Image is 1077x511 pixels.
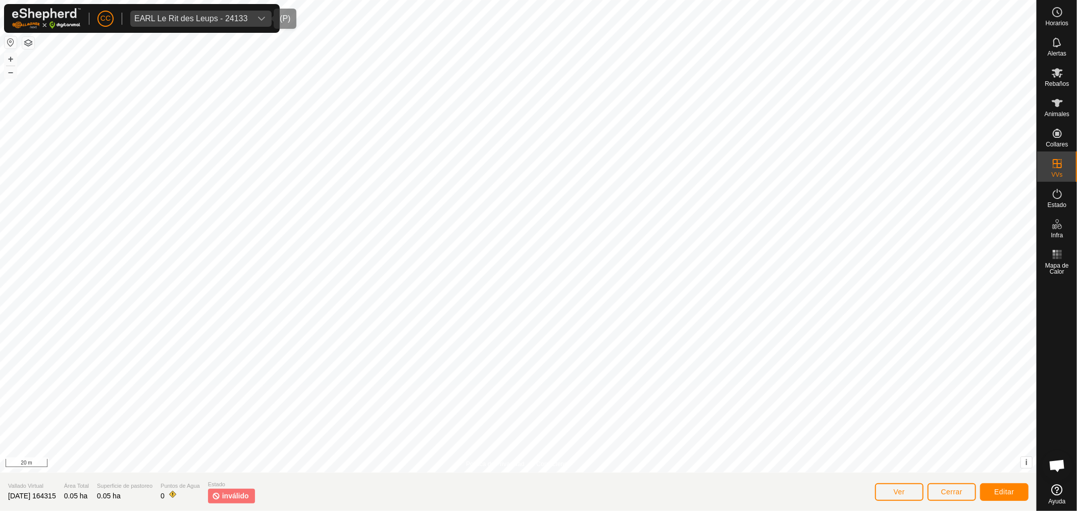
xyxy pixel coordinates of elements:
span: Vallado Virtual [8,482,56,490]
span: EARL Le Rit des Leups - 24133 [130,11,251,27]
button: Restablecer Mapa [5,36,17,48]
span: Horarios [1046,20,1068,26]
a: Contáctenos [537,459,571,469]
button: i [1021,457,1032,468]
span: Alertas [1048,50,1066,57]
button: Ver [875,483,924,501]
img: Logo Gallagher [12,8,81,29]
button: Cerrar [928,483,976,501]
span: Ver [894,488,905,496]
span: i [1025,458,1028,467]
span: Mapa de Calor [1040,263,1074,275]
span: CC [100,13,111,24]
span: Superficie de pastoreo [97,482,152,490]
div: dropdown trigger [251,11,272,27]
span: Estado [208,480,255,489]
span: Puntos de Agua [161,482,200,490]
span: Cerrar [941,488,963,496]
button: – [5,66,17,78]
span: Infra [1051,232,1063,238]
a: Política de Privacidad [466,459,524,469]
img: inválido [212,491,220,501]
span: inválido [222,491,249,501]
button: Editar [980,483,1029,501]
span: 0.05 ha [97,492,121,500]
span: 0.05 ha [64,492,88,500]
span: Editar [994,488,1014,496]
span: Collares [1046,141,1068,147]
span: Área Total [64,482,89,490]
span: 0 [161,492,165,500]
button: + [5,53,17,65]
span: Estado [1048,202,1066,208]
div: Chat abierto [1042,450,1072,481]
span: VVs [1051,172,1062,178]
span: Ayuda [1049,498,1066,504]
a: Ayuda [1037,480,1077,508]
div: EARL Le Rit des Leups - 24133 [134,15,247,23]
span: Rebaños [1045,81,1069,87]
span: [DATE] 164315 [8,492,56,500]
span: Animales [1045,111,1069,117]
button: Capas del Mapa [22,37,34,49]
